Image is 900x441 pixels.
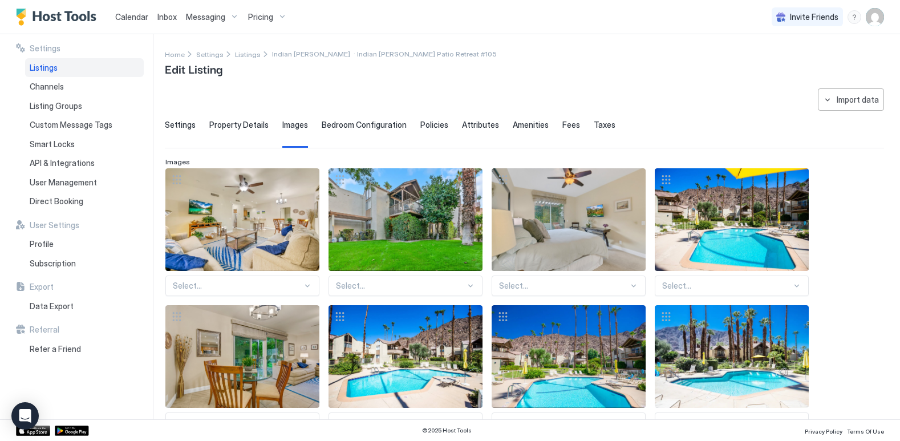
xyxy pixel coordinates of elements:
[492,168,646,271] div: View image
[165,157,190,166] span: Images
[165,305,319,433] div: View imageSelect...
[25,153,144,173] a: API & Integrations
[165,48,185,60] a: Home
[30,43,60,54] span: Settings
[30,177,97,188] span: User Management
[655,305,809,408] div: View image
[16,9,102,26] a: Host Tools Logo
[25,339,144,359] a: Refer a Friend
[25,115,144,135] a: Custom Message Tags
[30,258,76,269] span: Subscription
[25,234,144,254] a: Profile
[115,11,148,23] a: Calendar
[25,96,144,116] a: Listing Groups
[25,254,144,273] a: Subscription
[866,8,884,26] div: User profile
[420,120,448,130] span: Policies
[165,168,319,271] div: View image
[209,120,269,130] span: Property Details
[492,305,646,433] div: View imageSelect...
[329,168,483,271] div: View image
[30,63,58,73] span: Listings
[848,10,861,24] div: menu
[235,50,261,59] span: Listings
[235,48,261,60] a: Listings
[25,77,144,96] a: Channels
[847,424,884,436] a: Terms Of Use
[655,305,809,433] div: View imageSelect...
[655,168,809,296] div: View imageSelect...
[492,168,646,296] div: View imageSelect...
[11,402,39,430] div: Open Intercom Messenger
[30,82,64,92] span: Channels
[837,94,879,106] div: Import data
[115,12,148,22] span: Calendar
[329,305,483,433] div: View imageSelect...
[157,12,177,22] span: Inbox
[30,158,95,168] span: API & Integrations
[196,48,224,60] div: Breadcrumb
[818,88,884,111] button: Import data
[55,426,89,436] a: Google Play Store
[282,120,308,130] span: Images
[157,11,177,23] a: Inbox
[165,60,222,77] span: Edit Listing
[248,12,273,22] span: Pricing
[272,50,497,58] span: Breadcrumb
[594,120,615,130] span: Taxes
[165,305,319,408] div: View image
[462,120,499,130] span: Attributes
[25,58,144,78] a: Listings
[847,428,884,435] span: Terms Of Use
[165,120,196,130] span: Settings
[165,48,185,60] div: Breadcrumb
[30,344,81,354] span: Refer a Friend
[25,297,144,316] a: Data Export
[562,120,580,130] span: Fees
[165,168,319,296] div: View imageSelect...
[165,50,185,59] span: Home
[655,168,809,271] div: View image
[805,428,842,435] span: Privacy Policy
[30,139,75,149] span: Smart Locks
[16,426,50,436] a: App Store
[30,196,83,207] span: Direct Booking
[186,12,225,22] span: Messaging
[25,173,144,192] a: User Management
[25,135,144,154] a: Smart Locks
[513,120,549,130] span: Amenities
[30,101,82,111] span: Listing Groups
[422,427,472,434] span: © 2025 Host Tools
[235,48,261,60] div: Breadcrumb
[322,120,407,130] span: Bedroom Configuration
[790,12,838,22] span: Invite Friends
[196,50,224,59] span: Settings
[492,305,646,408] div: View image
[25,192,144,211] a: Direct Booking
[30,301,74,311] span: Data Export
[30,239,54,249] span: Profile
[805,424,842,436] a: Privacy Policy
[30,282,54,292] span: Export
[30,120,112,130] span: Custom Message Tags
[196,48,224,60] a: Settings
[30,325,59,335] span: Referral
[329,305,483,408] div: View image
[30,220,79,230] span: User Settings
[329,168,483,296] div: View imageSelect...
